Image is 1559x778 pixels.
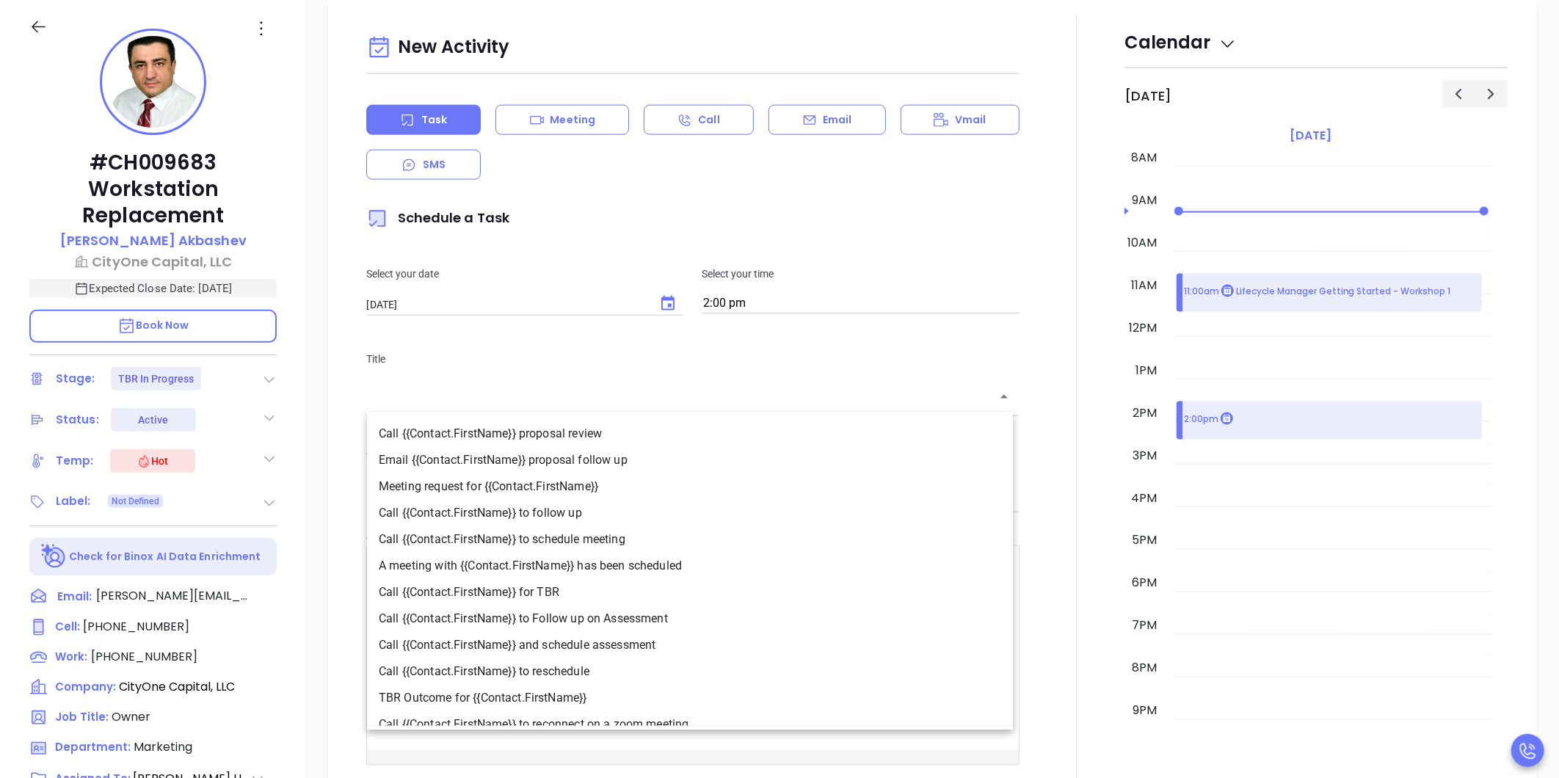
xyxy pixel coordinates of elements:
span: Department: [55,739,131,755]
span: [PHONE_NUMBER] [91,648,197,665]
span: CityOne Capital, LLC [119,678,235,695]
img: profile-user [107,36,199,128]
div: Stage: [56,368,95,390]
p: SMS [423,157,446,172]
p: Call [698,112,719,128]
div: 5pm [1129,532,1160,550]
div: 9am [1129,192,1160,209]
li: Call {{Contact.FirstName}} proposal review [367,421,1013,447]
span: [PERSON_NAME][EMAIL_ADDRESS][DOMAIN_NAME] [96,587,250,605]
li: Email {{Contact.FirstName}} proposal follow up [367,447,1013,473]
button: Choose date, selected date is Oct 7, 2025 [653,289,683,319]
input: MM/DD/YYYY [366,297,647,312]
span: Cell : [55,619,80,634]
div: 8pm [1129,660,1160,677]
li: Call {{Contact.FirstName}} to reschedule [367,658,1013,685]
div: 12pm [1126,319,1160,337]
p: [PERSON_NAME] Akbashev [60,230,247,250]
div: 11am [1128,277,1160,294]
span: Schedule a Task [366,208,509,227]
li: Call {{Contact.FirstName}} to follow up [367,500,1013,526]
span: Calendar [1124,30,1237,54]
li: Meeting request for {{Contact.FirstName}} [367,473,1013,500]
div: 10am [1124,234,1160,252]
p: Email [823,112,852,128]
div: Status: [56,409,99,431]
div: 3pm [1130,447,1160,465]
span: Not Defined [112,493,159,509]
p: 2:00pm [1184,412,1233,428]
a: [DATE] [1287,126,1334,146]
p: Expected Close Date: [DATE] [29,279,277,298]
div: Active [138,408,168,432]
p: #CH009683 Workstation Replacement [29,150,277,229]
div: New Activity [366,29,1020,67]
a: [PERSON_NAME] Akbashev [60,230,247,252]
span: [PHONE_NUMBER] [83,618,189,635]
li: Call {{Contact.FirstName}} to schedule meeting [367,526,1013,553]
div: Hot [137,452,168,470]
span: Marketing [134,738,192,755]
p: Check for Binox AI Data Enrichment [69,549,261,564]
div: Label: [56,490,91,512]
li: Call {{Contact.FirstName}} to Follow up on Assessment [367,606,1013,632]
button: Previous day [1442,80,1475,107]
p: Vmail [955,112,986,128]
div: 2pm [1130,404,1160,422]
div: 1pm [1133,362,1160,379]
div: 4pm [1128,490,1160,507]
p: Meeting [550,112,595,128]
span: Job Title: [55,709,109,724]
h2: [DATE] [1124,88,1171,104]
li: Call {{Contact.FirstName}} for TBR [367,579,1013,606]
span: Work: [55,649,87,664]
p: 11:00am Lifecycle Manager Getting Started - Workshop 1 [1184,285,1451,300]
div: 8am [1128,149,1160,167]
span: Owner [112,708,150,725]
span: Company: [55,679,116,694]
span: Email: [57,587,92,606]
div: 6pm [1129,575,1160,592]
img: Ai-Enrich-DaqCidB-.svg [41,544,67,570]
button: Next day [1475,80,1508,107]
div: TBR In Progress [118,367,195,390]
p: Select your time [702,266,1020,282]
li: A meeting with {{Contact.FirstName}} has been scheduled [367,553,1013,579]
button: Close [994,387,1014,407]
p: Title [366,351,1020,367]
div: 7pm [1129,617,1160,635]
li: Call {{Contact.FirstName}} to reconnect on a zoom meeting [367,711,1013,738]
a: CityOne Capital, LLC [29,252,277,272]
span: Book Now [117,318,189,332]
div: Temp: [56,450,94,472]
div: 9pm [1130,702,1160,720]
li: TBR Outcome for {{Contact.FirstName}} [367,685,1013,711]
p: Select your date [366,266,684,282]
p: Task [421,112,447,128]
li: Call {{Contact.FirstName}} and schedule assessment [367,632,1013,658]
